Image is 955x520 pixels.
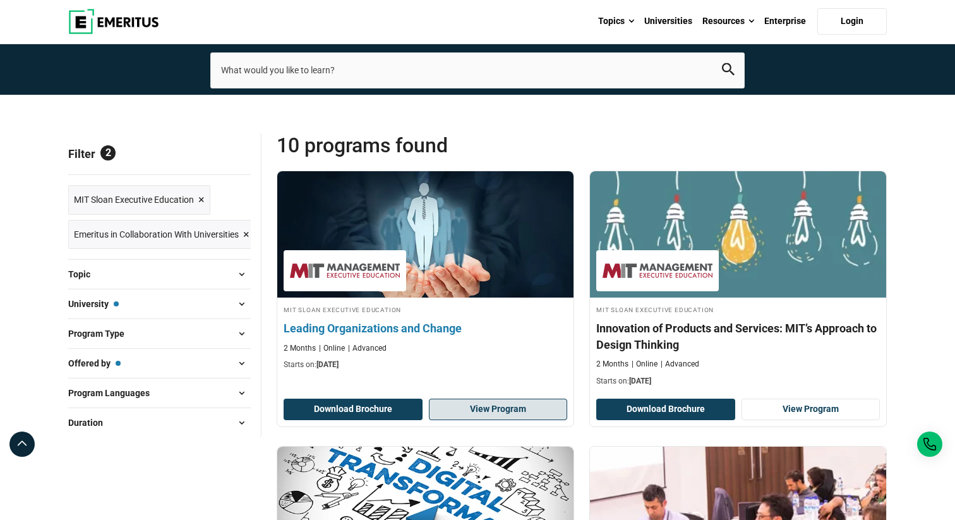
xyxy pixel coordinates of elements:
[68,413,251,432] button: Duration
[590,171,886,298] img: Innovation of Products and Services: MIT’s Approach to Design Thinking | Online Product Design an...
[722,63,735,78] button: search
[596,320,880,352] h4: Innovation of Products and Services: MIT’s Approach to Design Thinking
[661,359,699,370] p: Advanced
[603,257,712,285] img: MIT Sloan Executive Education
[596,399,735,420] button: Download Brochure
[348,343,387,354] p: Advanced
[429,399,568,420] a: View Program
[284,343,316,354] p: 2 Months
[74,193,194,207] span: MIT Sloan Executive Education
[284,360,567,370] p: Starts on:
[316,360,339,369] span: [DATE]
[629,377,651,385] span: [DATE]
[68,324,251,343] button: Program Type
[590,171,886,393] a: Product Design and Innovation Course by MIT Sloan Executive Education - December 4, 2025 MIT Sloa...
[68,386,160,400] span: Program Languages
[210,52,745,88] input: search-page
[68,133,251,174] p: Filter
[596,304,880,315] h4: MIT Sloan Executive Education
[68,185,210,215] a: MIT Sloan Executive Education ×
[243,226,249,244] span: ×
[68,267,100,281] span: Topic
[100,145,116,160] span: 2
[596,359,628,370] p: 2 Months
[277,133,582,158] span: 10 Programs found
[68,356,121,370] span: Offered by
[68,265,251,284] button: Topic
[74,227,239,241] span: Emeritus in Collaboration With Universities
[277,171,574,377] a: Business Management Course by MIT Sloan Executive Education - November 13, 2025 MIT Sloan Executi...
[284,304,567,315] h4: MIT Sloan Executive Education
[817,8,887,35] a: Login
[68,384,251,402] button: Program Languages
[596,376,880,387] p: Starts on:
[632,359,658,370] p: Online
[68,416,113,430] span: Duration
[263,165,589,304] img: Leading Organizations and Change | Online Business Management Course
[722,66,735,78] a: search
[290,257,400,285] img: MIT Sloan Executive Education
[68,297,119,311] span: University
[284,399,423,420] button: Download Brochure
[68,220,255,250] a: Emeritus in Collaboration With Universities ×
[68,354,251,373] button: Offered by
[742,399,880,420] a: View Program
[212,147,251,164] a: Reset all
[319,343,345,354] p: Online
[284,320,567,336] h4: Leading Organizations and Change
[198,191,205,209] span: ×
[68,294,251,313] button: University
[68,327,135,341] span: Program Type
